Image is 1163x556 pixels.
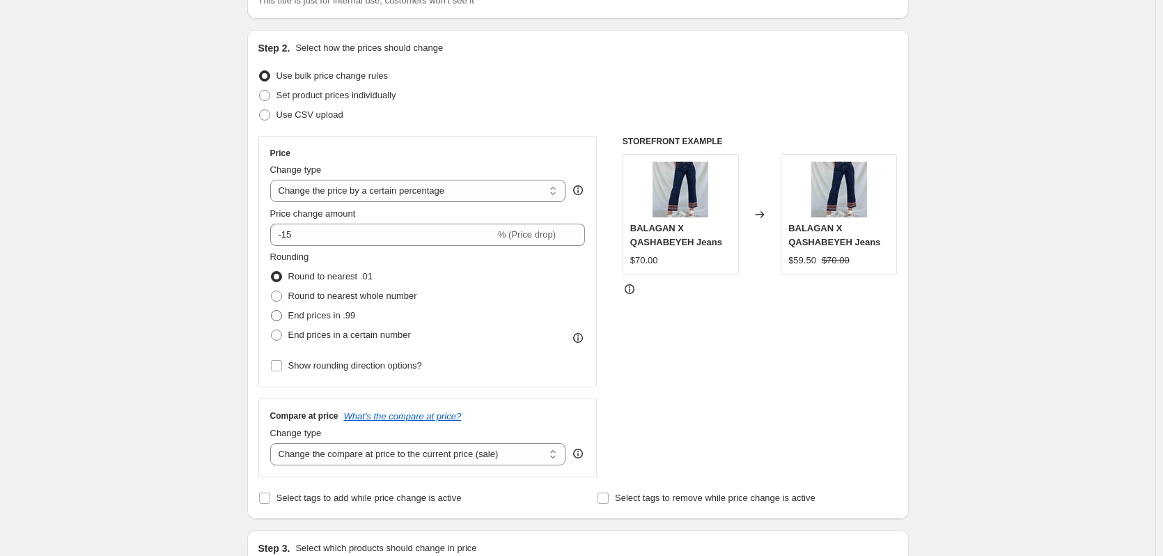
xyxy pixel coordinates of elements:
[288,310,356,321] span: End prices in .99
[270,428,322,438] span: Change type
[258,541,290,555] h2: Step 3.
[571,183,585,197] div: help
[295,541,476,555] p: Select which products should change in price
[276,90,396,100] span: Set product prices individually
[630,255,658,265] span: $70.00
[270,410,338,422] h3: Compare at price
[276,109,343,120] span: Use CSV upload
[270,252,309,262] span: Rounding
[270,208,356,219] span: Price change amount
[270,148,290,159] h3: Price
[276,493,462,503] span: Select tags to add while price change is active
[571,447,585,461] div: help
[270,164,322,175] span: Change type
[630,223,722,247] span: BALAGAN X QASHABEYEH Jeans
[276,70,388,81] span: Use bulk price change rules
[258,41,290,55] h2: Step 2.
[623,136,898,147] h6: STOREFRONT EXAMPLE
[295,41,443,55] p: Select how the prices should change
[788,255,816,265] span: $59.50
[822,255,850,265] span: $70.00
[653,162,708,217] img: balagan-x-qashabeyeh-jeans-balagan-vintage-63030_80x.jpg
[615,493,815,503] span: Select tags to remove while price change is active
[344,411,462,422] button: What's the compare at price?
[288,291,417,301] span: Round to nearest whole number
[288,360,422,371] span: Show rounding direction options?
[788,223,880,247] span: BALAGAN X QASHABEYEH Jeans
[288,271,373,281] span: Round to nearest .01
[288,330,411,340] span: End prices in a certain number
[811,162,867,217] img: balagan-x-qashabeyeh-jeans-balagan-vintage-63030_80x.jpg
[270,224,495,246] input: -15
[498,229,556,240] span: % (Price drop)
